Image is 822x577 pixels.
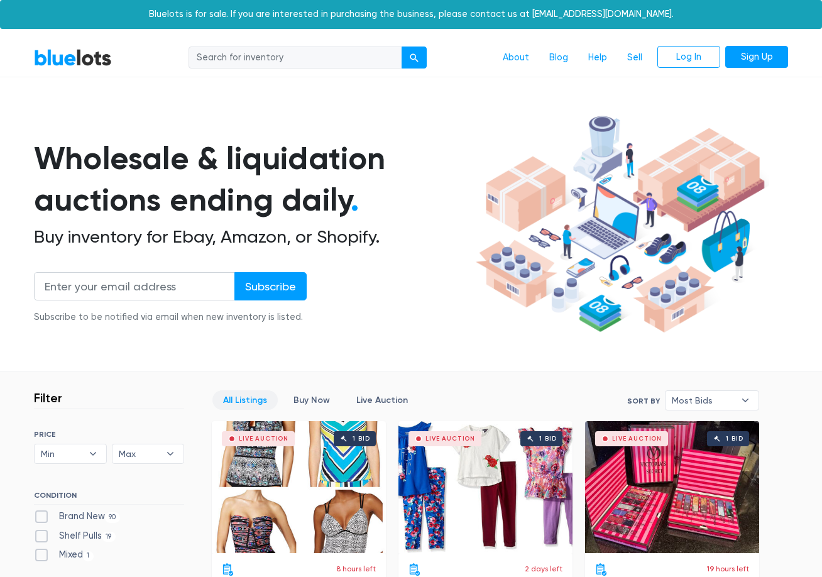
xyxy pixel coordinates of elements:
div: Live Auction [425,436,475,442]
span: 90 [105,512,120,522]
a: Sign Up [725,46,788,69]
input: Enter your email address [34,272,235,300]
a: Live Auction 1 bid [398,421,573,553]
b: ▾ [732,391,759,410]
span: 1 [83,551,94,561]
label: Sort By [627,395,660,407]
p: 2 days left [525,563,562,574]
b: ▾ [80,444,106,463]
a: Live Auction 1 bid [585,421,759,553]
img: hero-ee84e7d0318cb26816c560f6b4441b76977f77a177738b4e94f68c95b2b83dbb.png [471,110,769,339]
a: Help [578,46,617,70]
input: Subscribe [234,272,307,300]
a: Live Auction [346,390,419,410]
div: Subscribe to be notified via email when new inventory is listed. [34,310,307,324]
a: All Listings [212,390,278,410]
a: Log In [657,46,720,69]
a: Live Auction 1 bid [212,421,386,553]
label: Brand New [34,510,120,524]
label: Shelf Pulls [34,529,116,543]
div: 1 bid [353,436,370,442]
p: 19 hours left [707,563,749,574]
input: Search for inventory [189,47,402,69]
div: Live Auction [612,436,662,442]
div: 1 bid [726,436,743,442]
h1: Wholesale & liquidation auctions ending daily [34,138,471,221]
p: 8 hours left [336,563,376,574]
b: ▾ [157,444,184,463]
h3: Filter [34,390,62,405]
span: 19 [102,532,116,542]
h6: PRICE [34,430,184,439]
a: Sell [617,46,652,70]
div: 1 bid [539,436,556,442]
div: Live Auction [239,436,288,442]
a: About [493,46,539,70]
span: . [351,181,359,219]
h2: Buy inventory for Ebay, Amazon, or Shopify. [34,226,471,248]
label: Mixed [34,548,94,562]
a: Blog [539,46,578,70]
span: Most Bids [672,391,735,410]
a: BlueLots [34,48,112,67]
a: Buy Now [283,390,341,410]
span: Min [41,444,82,463]
span: Max [119,444,160,463]
h6: CONDITION [34,491,184,505]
